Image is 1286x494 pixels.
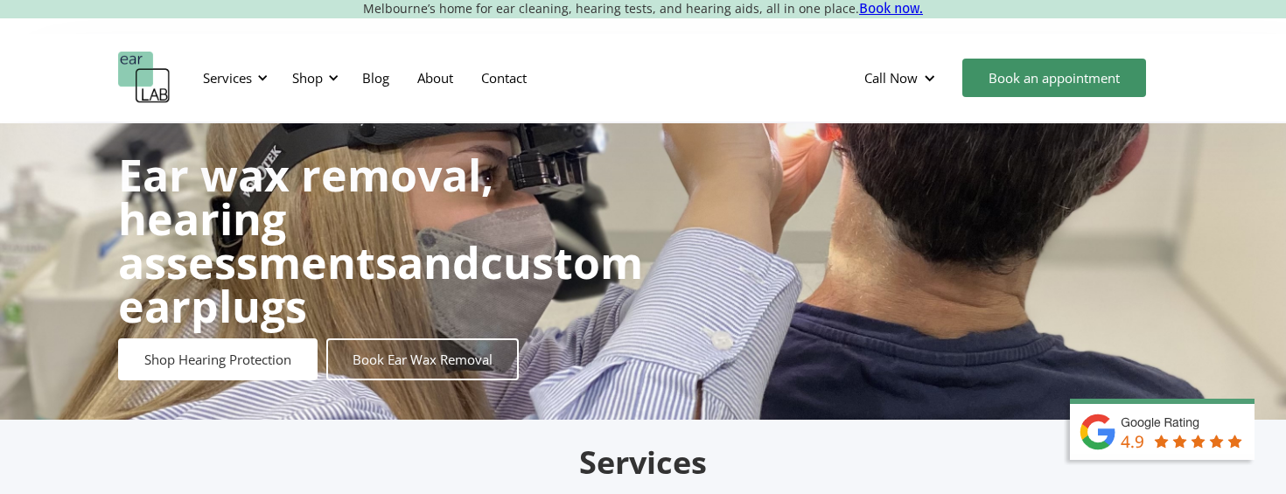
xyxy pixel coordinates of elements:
h1: and [118,153,643,328]
strong: custom earplugs [118,233,643,336]
a: Shop Hearing Protection [118,338,318,380]
div: Services [203,69,252,87]
a: Book an appointment [962,59,1146,97]
a: Contact [467,52,541,103]
a: Blog [348,52,403,103]
div: Call Now [864,69,918,87]
div: Services [192,52,273,104]
div: Shop [282,52,344,104]
a: Book Ear Wax Removal [326,338,519,380]
a: About [403,52,467,103]
strong: Ear wax removal, hearing assessments [118,145,493,292]
div: Shop [292,69,323,87]
a: home [118,52,171,104]
h2: Services [232,442,1054,484]
div: Call Now [850,52,954,104]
